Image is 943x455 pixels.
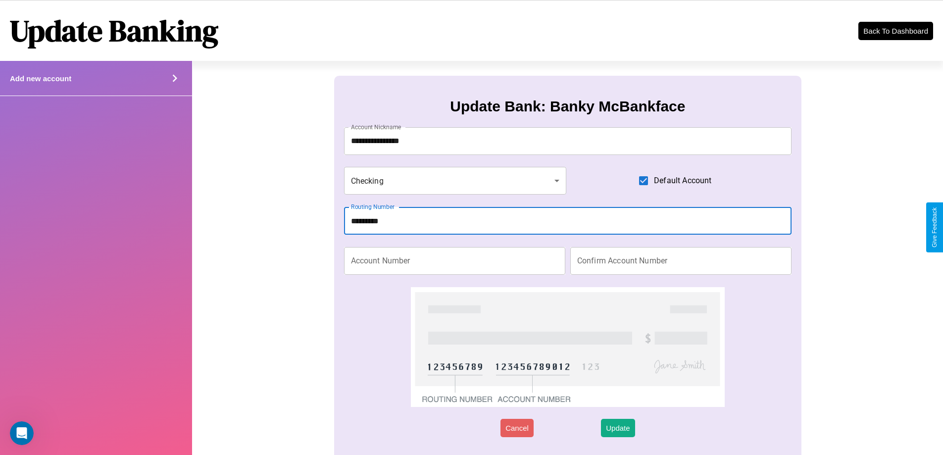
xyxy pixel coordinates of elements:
div: Checking [344,167,567,195]
span: Default Account [654,175,711,187]
iframe: Intercom live chat [10,421,34,445]
img: check [411,287,724,407]
label: Routing Number [351,202,395,211]
button: Update [601,419,635,437]
div: Give Feedback [931,207,938,248]
h1: Update Banking [10,10,218,51]
h4: Add new account [10,74,71,83]
h3: Update Bank: Banky McBankface [450,98,685,115]
label: Account Nickname [351,123,401,131]
button: Back To Dashboard [858,22,933,40]
button: Cancel [500,419,534,437]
